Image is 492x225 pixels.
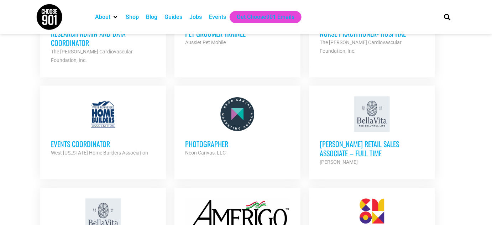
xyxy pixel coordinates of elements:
strong: Neon Canvas, LLC [185,150,226,156]
a: Shop [126,13,139,21]
a: Blog [146,13,157,21]
h3: Photographer [185,139,290,148]
strong: [PERSON_NAME] [320,159,358,165]
strong: The [PERSON_NAME] Cardiovascular Foundation, Inc. [320,40,402,54]
h3: Events Coordinator [51,139,156,148]
a: [PERSON_NAME] Retail Sales Associate – Full Time [PERSON_NAME] [309,86,435,177]
a: Guides [164,13,182,21]
strong: Aussiet Pet Mobile [185,40,226,45]
a: Events Coordinator West [US_STATE] Home Builders Association [40,86,166,168]
strong: West [US_STATE] Home Builders Association [51,150,148,156]
div: Search [441,11,453,23]
nav: Main nav [91,11,432,23]
a: About [95,13,110,21]
div: About [91,11,122,23]
h3: [PERSON_NAME] Retail Sales Associate – Full Time [320,139,424,158]
a: Events [209,13,226,21]
a: Get Choose901 Emails [237,13,294,21]
a: Photographer Neon Canvas, LLC [174,86,300,168]
h3: Pet Groomer Trainee [185,29,290,38]
h3: Research Admin and Data Coordinator [51,29,156,47]
a: Jobs [189,13,202,21]
strong: The [PERSON_NAME] Cardiovascular Foundation, Inc. [51,49,133,63]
